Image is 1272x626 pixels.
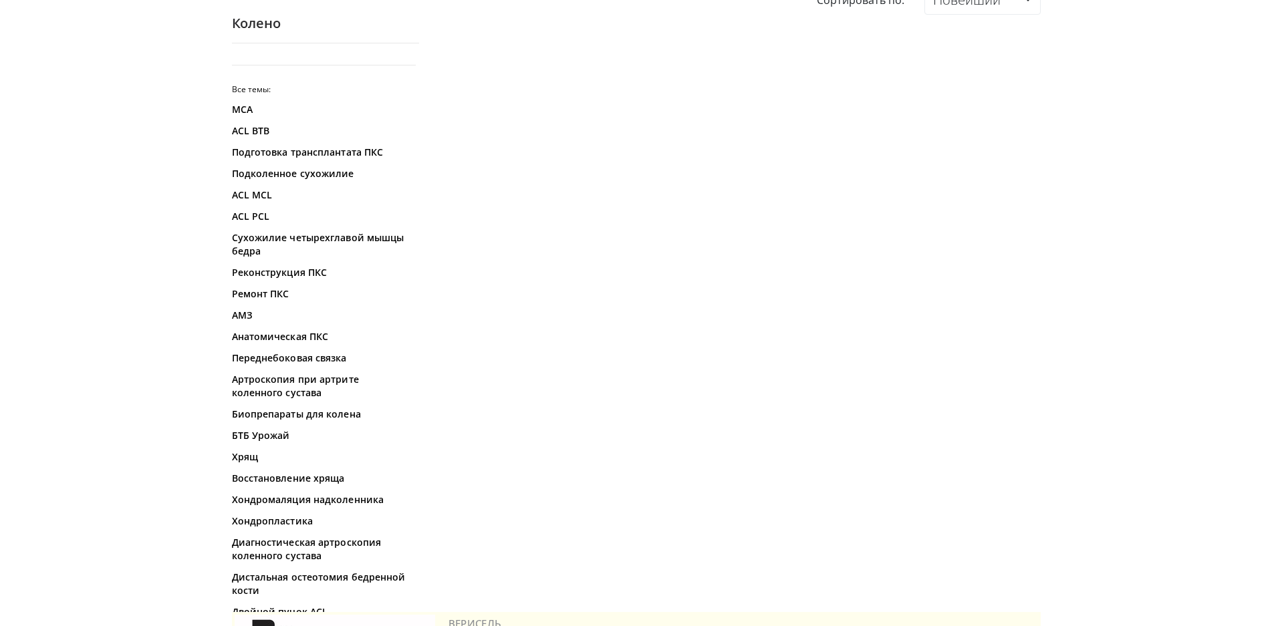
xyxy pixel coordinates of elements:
[232,408,412,421] a: Биопрепараты для колена
[232,493,384,506] font: Хондромаляция надколенника
[232,103,253,116] font: МСА
[232,429,412,442] a: БТБ Урожай
[232,167,412,180] a: Подколенное сухожилие
[232,605,328,618] font: Двойной пучок ACL
[232,266,328,279] font: Реконструкция ПКС
[232,571,412,597] a: Дистальная остеотомия бедренной кости
[232,309,253,321] font: АМЗ
[232,514,313,527] font: Хондропластика
[232,287,289,300] font: Ремонт ПКС
[232,514,412,528] a: Хондропластика
[232,450,412,464] a: Хрящ
[232,124,270,137] font: ACL BTB
[232,14,281,32] font: Колено
[232,450,258,463] font: Хрящ
[232,188,412,202] a: ACL MCL
[232,210,412,223] a: ACL PCL
[232,536,412,563] a: Диагностическая артроскопия коленного сустава
[232,472,412,485] a: Восстановление хряща
[232,351,347,364] font: Переднебоковая связка
[232,266,412,279] a: Реконструкция ПКС
[232,536,382,562] font: Диагностическая артроскопия коленного сустава
[232,373,412,400] a: Артроскопия при артрите коленного сустава
[232,351,412,365] a: Переднебоковая связка
[232,408,361,420] font: Биопрепараты для колена
[232,472,345,484] font: Восстановление хряща
[232,167,354,180] font: Подколенное сухожилие
[232,146,384,158] font: Подготовка трансплантата ПКС
[232,84,271,95] font: Все темы:
[232,493,412,506] a: Хондромаляция надколенника
[232,231,412,258] a: Сухожилие четырехглавой мышцы бедра
[232,287,412,301] a: Ремонт ПКС
[232,330,412,343] a: Анатомическая ПКС
[232,231,404,257] font: Сухожилие четырехглавой мышцы бедра
[232,309,412,322] a: АМЗ
[232,373,359,399] font: Артроскопия при артрите коленного сустава
[232,103,412,116] a: МСА
[232,330,329,343] font: Анатомическая ПКС
[232,188,273,201] font: ACL MCL
[232,429,290,442] font: БТБ Урожай
[232,210,270,222] font: ACL PCL
[232,571,406,597] font: Дистальная остеотомия бедренной кости
[232,124,412,138] a: ACL BTB
[232,605,412,619] a: Двойной пучок ACL
[232,146,412,159] a: Подготовка трансплантата ПКС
